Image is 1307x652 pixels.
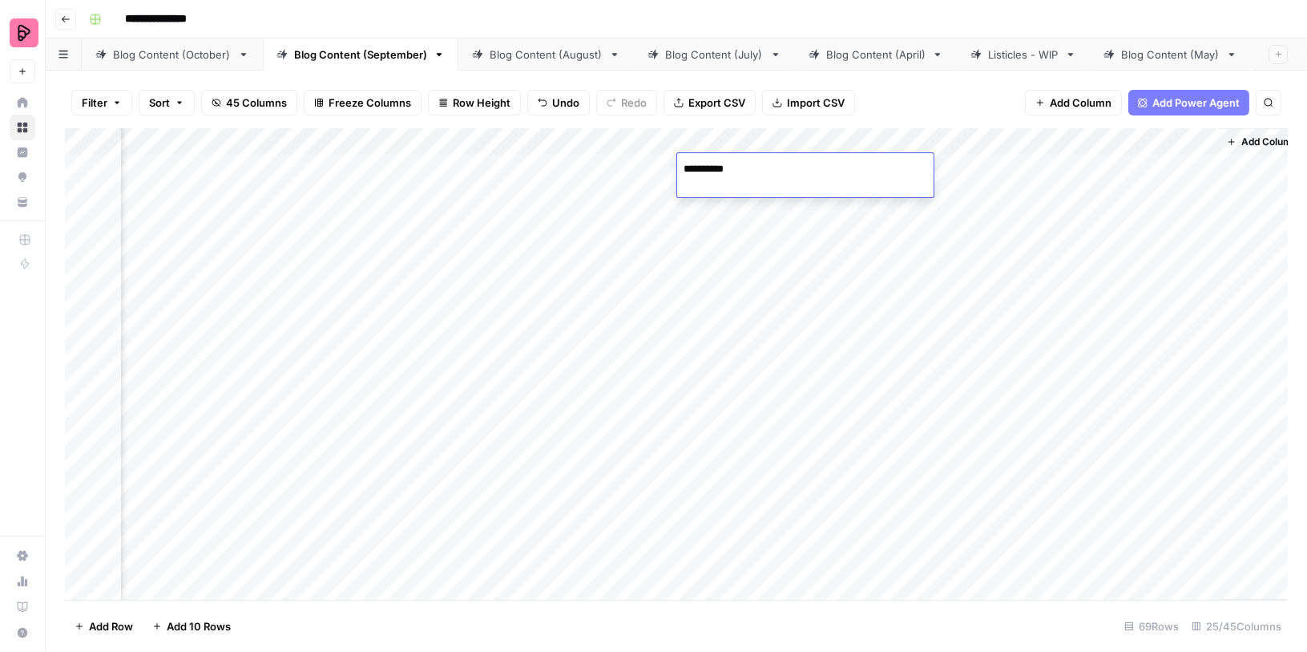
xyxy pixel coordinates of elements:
[89,618,133,634] span: Add Row
[988,47,1059,63] div: Listicles - WIP
[1220,132,1304,152] button: Add Column
[149,95,170,111] span: Sort
[664,90,756,115] button: Export CSV
[490,47,603,63] div: Blog Content (August)
[596,90,657,115] button: Redo
[1118,614,1185,639] div: 69 Rows
[71,90,132,115] button: Filter
[263,38,458,71] a: Blog Content (September)
[304,90,422,115] button: Freeze Columns
[1128,90,1249,115] button: Add Power Agent
[453,95,510,111] span: Row Height
[10,620,35,646] button: Help + Support
[82,38,263,71] a: Blog Content (October)
[1025,90,1122,115] button: Add Column
[795,38,957,71] a: Blog Content (April)
[1241,135,1297,149] span: Add Column
[10,18,38,47] img: Preply Logo
[527,90,590,115] button: Undo
[113,47,232,63] div: Blog Content (October)
[1090,38,1251,71] a: Blog Content (May)
[226,95,287,111] span: 45 Columns
[143,614,240,639] button: Add 10 Rows
[139,90,195,115] button: Sort
[787,95,845,111] span: Import CSV
[10,569,35,594] a: Usage
[82,95,107,111] span: Filter
[1152,95,1240,111] span: Add Power Agent
[762,90,855,115] button: Import CSV
[1050,95,1111,111] span: Add Column
[621,95,647,111] span: Redo
[458,38,634,71] a: Blog Content (August)
[10,90,35,115] a: Home
[10,543,35,569] a: Settings
[957,38,1090,71] a: Listicles - WIP
[329,95,411,111] span: Freeze Columns
[634,38,795,71] a: Blog Content (July)
[10,189,35,215] a: Your Data
[428,90,521,115] button: Row Height
[10,13,35,53] button: Workspace: Preply
[294,47,427,63] div: Blog Content (September)
[10,115,35,140] a: Browse
[65,614,143,639] button: Add Row
[665,47,764,63] div: Blog Content (July)
[10,164,35,190] a: Opportunities
[10,140,35,165] a: Insights
[552,95,579,111] span: Undo
[688,95,745,111] span: Export CSV
[167,618,231,634] span: Add 10 Rows
[201,90,297,115] button: 45 Columns
[10,594,35,620] a: Learning Hub
[1185,614,1288,639] div: 25/45 Columns
[1121,47,1220,63] div: Blog Content (May)
[826,47,926,63] div: Blog Content (April)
